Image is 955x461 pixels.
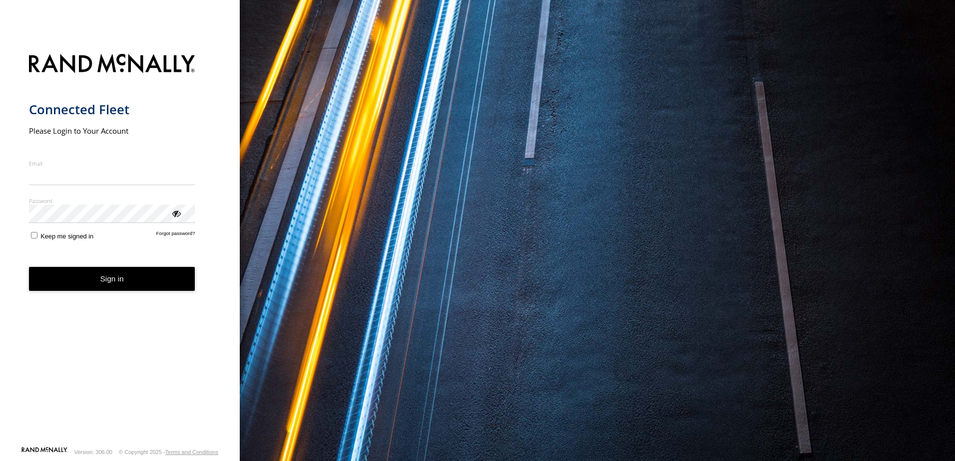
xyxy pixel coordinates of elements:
[156,230,195,240] a: Forgot password?
[40,232,93,240] span: Keep me signed in
[29,48,211,446] form: main
[165,449,218,455] a: Terms and Conditions
[74,449,112,455] div: Version: 306.00
[29,52,195,77] img: Rand McNally
[29,197,195,205] label: Password
[119,449,218,455] div: © Copyright 2025 -
[31,232,37,238] input: Keep me signed in
[171,208,181,218] div: ViewPassword
[29,126,195,136] h2: Please Login to Your Account
[29,267,195,291] button: Sign in
[29,101,195,118] h1: Connected Fleet
[21,447,67,457] a: Visit our Website
[29,160,195,167] label: Email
